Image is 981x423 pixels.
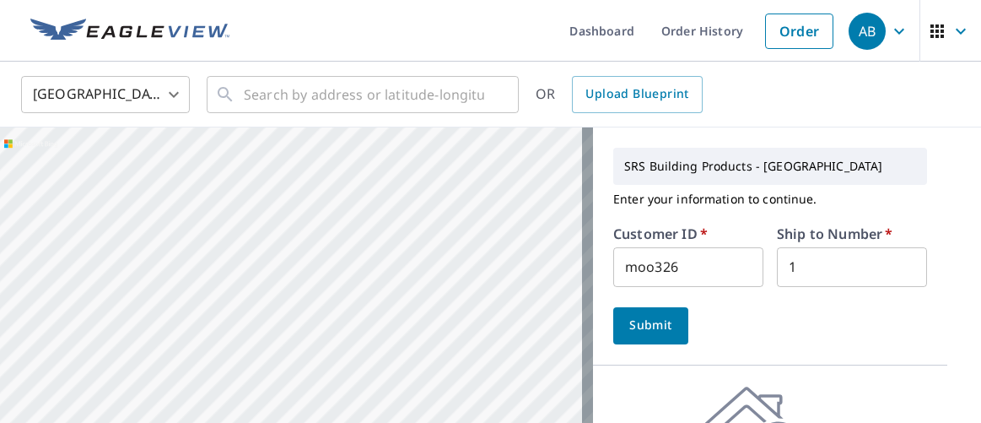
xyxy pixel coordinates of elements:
p: SRS Building Products - [GEOGRAPHIC_DATA] [617,152,923,181]
label: Customer ID [613,227,708,241]
div: [GEOGRAPHIC_DATA] [21,71,190,118]
a: Order [765,14,833,49]
span: Upload Blueprint [585,84,688,105]
a: Upload Blueprint [572,76,702,113]
span: Submit [627,315,675,336]
img: EV Logo [30,19,229,44]
label: Ship to Number [777,227,892,241]
div: OR [536,76,703,113]
input: Search by address or latitude-longitude [244,71,484,118]
p: Enter your information to continue. [613,185,927,214]
button: Submit [613,307,688,344]
div: AB [849,13,886,50]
